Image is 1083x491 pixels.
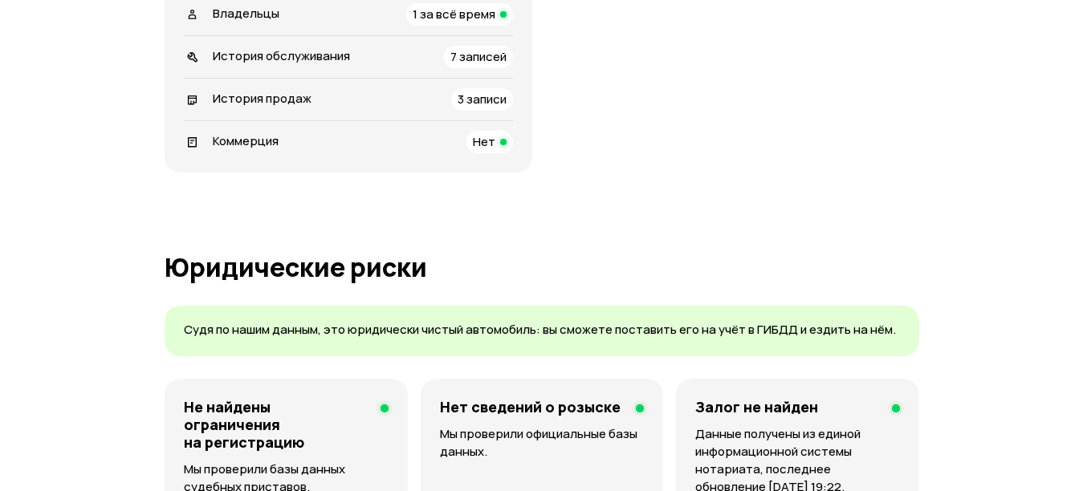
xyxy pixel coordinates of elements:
[440,398,621,416] h4: Нет сведений о розыске
[213,90,311,107] span: История продаж
[184,398,368,451] h4: Не найдены ограничения на регистрацию
[413,6,495,22] span: 1 за всё время
[458,91,507,108] span: 3 записи
[165,253,919,282] h1: Юридические риски
[450,48,507,65] span: 7 записей
[213,5,279,22] span: Владельцы
[695,398,818,416] h4: Залог не найден
[213,132,279,149] span: Коммерция
[213,47,350,64] span: История обслуживания
[184,322,900,339] p: Судя по нашим данным, это юридически чистый автомобиль: вы сможете поставить его на учёт в ГИБДД ...
[440,425,644,461] p: Мы проверили официальные базы данных.
[473,133,495,150] span: Нет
